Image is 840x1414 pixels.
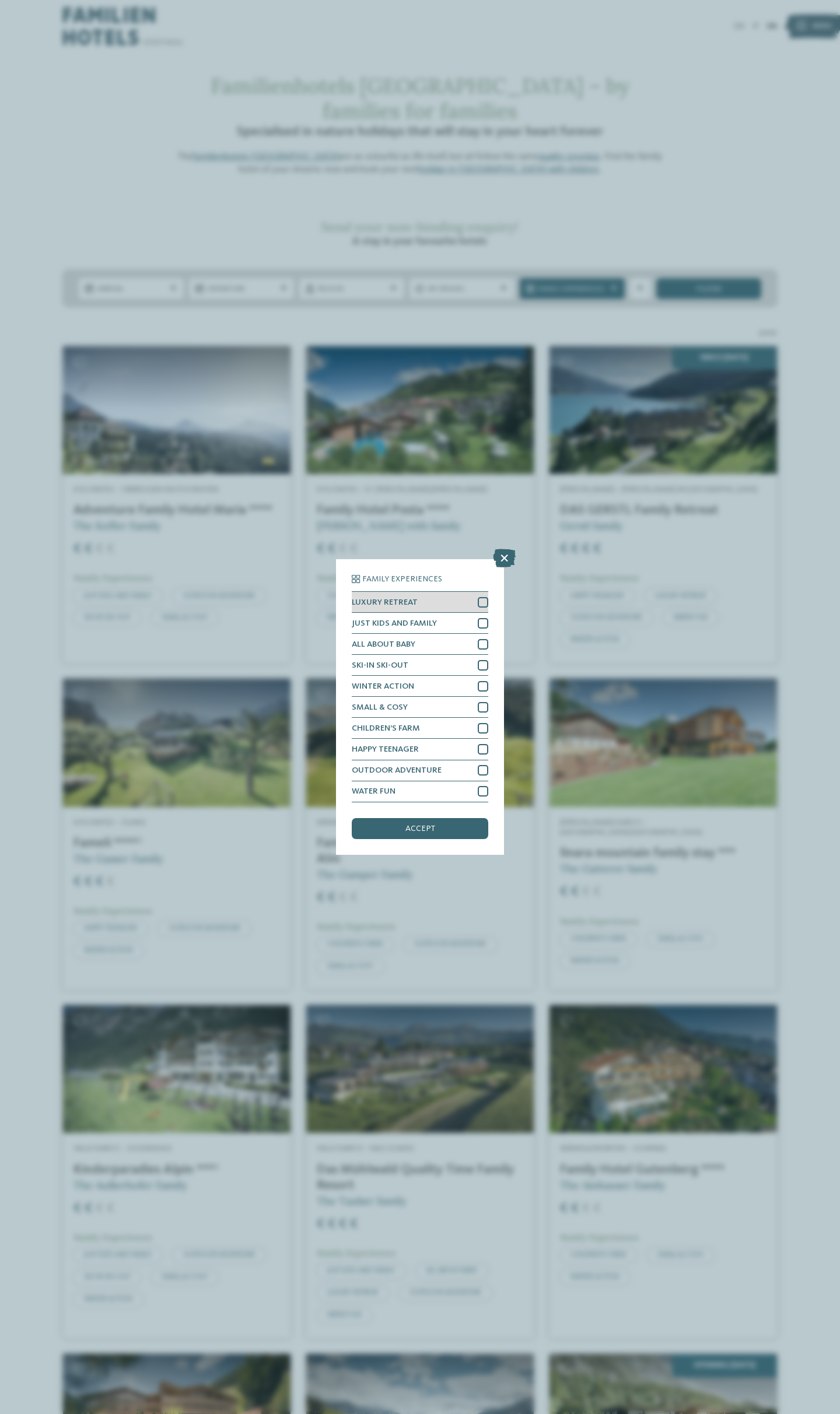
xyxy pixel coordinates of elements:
span: WATER FUN [352,787,395,795]
span: accept [405,824,435,833]
span: CHILDREN’S FARM [352,724,420,732]
span: LUXURY RETREAT [352,598,418,606]
span: JUST KIDS AND FAMILY [352,619,437,627]
span: HAPPY TEENAGER [352,745,419,753]
span: OUTDOOR ADVENTURE [352,766,442,774]
span: SKI-IN SKI-OUT [352,661,408,669]
span: SMALL & COSY [352,703,408,711]
span: WINTER ACTION [352,682,414,690]
span: ALL ABOUT BABY [352,640,415,648]
span: Family Experiences [362,575,442,583]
